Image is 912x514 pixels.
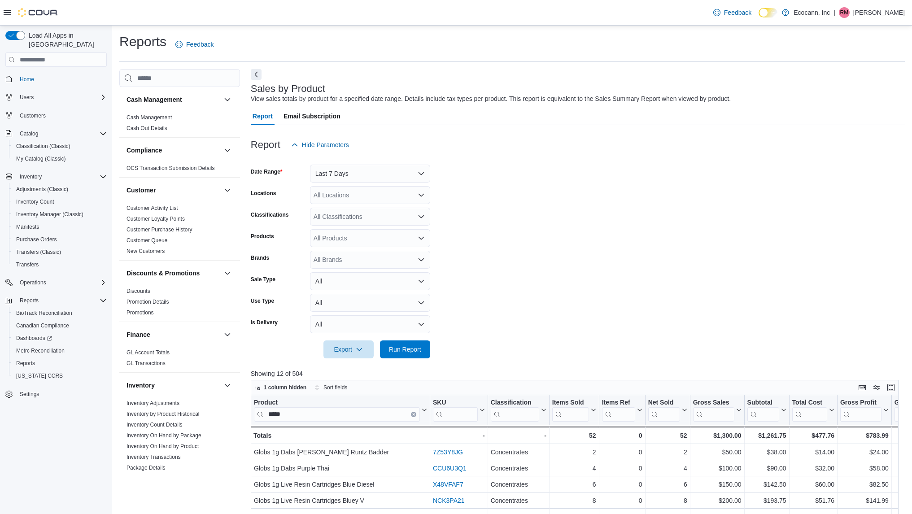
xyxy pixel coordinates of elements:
div: $90.00 [747,463,786,474]
a: My Catalog (Classic) [13,153,70,164]
button: Customer [222,185,233,196]
button: Gross Sales [693,399,741,422]
button: Total Cost [792,399,834,422]
span: Reports [16,295,107,306]
span: Customers [20,112,46,119]
div: Total Cost [792,399,827,407]
span: GL Account Totals [127,349,170,356]
span: Purchase Orders [16,236,57,243]
button: Next [251,69,262,80]
div: 4 [648,463,687,474]
a: Customer Purchase History [127,227,192,233]
div: $50.00 [693,447,741,457]
h3: Customer [127,186,156,195]
div: Finance [119,347,240,372]
span: Reports [16,360,35,367]
div: 52 [552,430,596,441]
button: Last 7 Days [310,165,430,183]
button: ProductClear input [254,399,427,422]
a: Classification (Classic) [13,141,74,152]
button: Reports [9,357,110,370]
button: All [310,294,430,312]
span: Feedback [186,40,214,49]
a: Dashboards [13,333,56,344]
div: 0 [602,479,642,490]
button: Sort fields [311,382,351,393]
span: Promotion Details [127,298,169,305]
div: Globs 1g Dabs Purple Thai [254,463,427,474]
div: Discounts & Promotions [119,286,240,322]
a: GL Account Totals [127,349,170,356]
button: Classification (Classic) [9,140,110,152]
div: $783.99 [840,430,889,441]
span: Dashboards [16,335,52,342]
a: Transfers [13,259,42,270]
div: Concentrates [490,495,546,506]
button: Inventory [16,171,45,182]
span: Inventory Count [13,196,107,207]
a: BioTrack Reconciliation [13,308,76,318]
a: Inventory On Hand by Product [127,443,199,449]
button: Items Ref [602,399,642,422]
button: Catalog [16,128,42,139]
button: Reports [2,294,110,307]
span: BioTrack Reconciliation [16,309,72,317]
div: $58.00 [840,463,889,474]
span: Canadian Compliance [13,320,107,331]
button: Inventory [127,381,220,390]
a: GL Transactions [127,360,166,366]
span: Customer Loyalty Points [127,215,185,222]
span: Run Report [389,345,421,354]
a: Cash Out Details [127,125,167,131]
span: Washington CCRS [13,370,107,381]
div: Subtotal [747,399,779,422]
div: Total Cost [792,399,827,422]
button: BioTrack Reconciliation [9,307,110,319]
span: My Catalog (Classic) [13,153,107,164]
span: Cash Out Details [127,125,167,132]
button: Display options [871,382,882,393]
div: Concentrates [490,463,546,474]
div: 52 [648,430,687,441]
a: CCU6U3Q1 [433,465,467,472]
div: $38.00 [747,447,786,457]
div: 8 [648,495,687,506]
div: Items Ref [602,399,635,407]
button: Enter fullscreen [886,382,896,393]
span: Operations [16,277,107,288]
a: Settings [16,389,43,400]
div: Globs 1g Live Resin Cartridges Blue Diesel [254,479,427,490]
h3: Sales by Product [251,83,325,94]
span: Home [16,73,107,84]
div: 8 [552,495,596,506]
button: All [310,272,430,290]
button: Finance [127,330,220,339]
span: Package Details [127,464,166,471]
span: Inventory Manager (Classic) [16,211,83,218]
span: Export [329,340,368,358]
button: Transfers (Classic) [9,246,110,258]
label: Locations [251,190,276,197]
span: Inventory Adjustments [127,400,179,407]
span: Email Subscription [284,107,340,125]
button: Open list of options [418,213,425,220]
span: Feedback [724,8,751,17]
p: Showing 12 of 504 [251,369,905,378]
div: $82.50 [840,479,889,490]
div: $51.76 [792,495,834,506]
button: [US_STATE] CCRS [9,370,110,382]
button: Open list of options [418,192,425,199]
button: Discounts & Promotions [222,268,233,279]
button: Finance [222,329,233,340]
div: SKU [433,399,478,407]
nav: Complex example [5,69,107,424]
button: Adjustments (Classic) [9,183,110,196]
a: Discounts [127,288,150,294]
button: Users [2,91,110,104]
div: $60.00 [792,479,834,490]
span: Manifests [13,222,107,232]
div: 2 [552,447,596,457]
div: 0 [602,447,642,457]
